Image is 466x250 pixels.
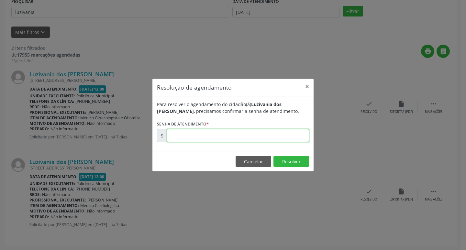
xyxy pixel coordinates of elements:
div: S [157,129,167,142]
div: Para resolver o agendamento do cidadão(ã) , precisamos confirmar a senha de atendimento. [157,101,309,114]
h5: Resolução de agendamento [157,83,232,92]
button: Close [301,79,314,94]
b: Luzivania dos [PERSON_NAME] [157,101,282,114]
button: Cancelar [236,156,271,167]
label: Senha de atendimento [157,119,209,129]
button: Resolver [273,156,309,167]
